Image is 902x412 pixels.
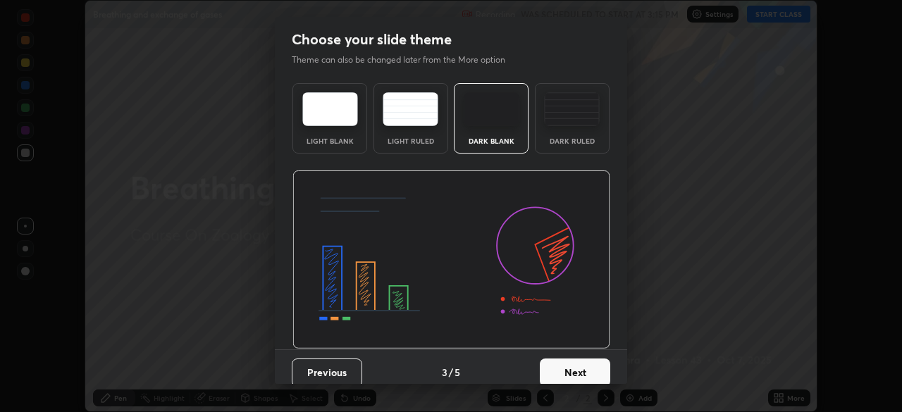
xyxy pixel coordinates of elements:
p: Theme can also be changed later from the More option [292,54,520,66]
img: darkTheme.f0cc69e5.svg [464,92,519,126]
img: darkThemeBanner.d06ce4a2.svg [292,170,610,349]
img: lightTheme.e5ed3b09.svg [302,92,358,126]
img: darkRuledTheme.de295e13.svg [544,92,600,126]
div: Light Blank [302,137,358,144]
h2: Choose your slide theme [292,30,452,49]
button: Next [540,358,610,387]
img: lightRuledTheme.5fabf969.svg [383,92,438,126]
div: Light Ruled [383,137,439,144]
h4: 3 [442,365,447,380]
div: Dark Blank [463,137,519,144]
h4: / [449,365,453,380]
h4: 5 [455,365,460,380]
button: Previous [292,358,362,387]
div: Dark Ruled [544,137,600,144]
